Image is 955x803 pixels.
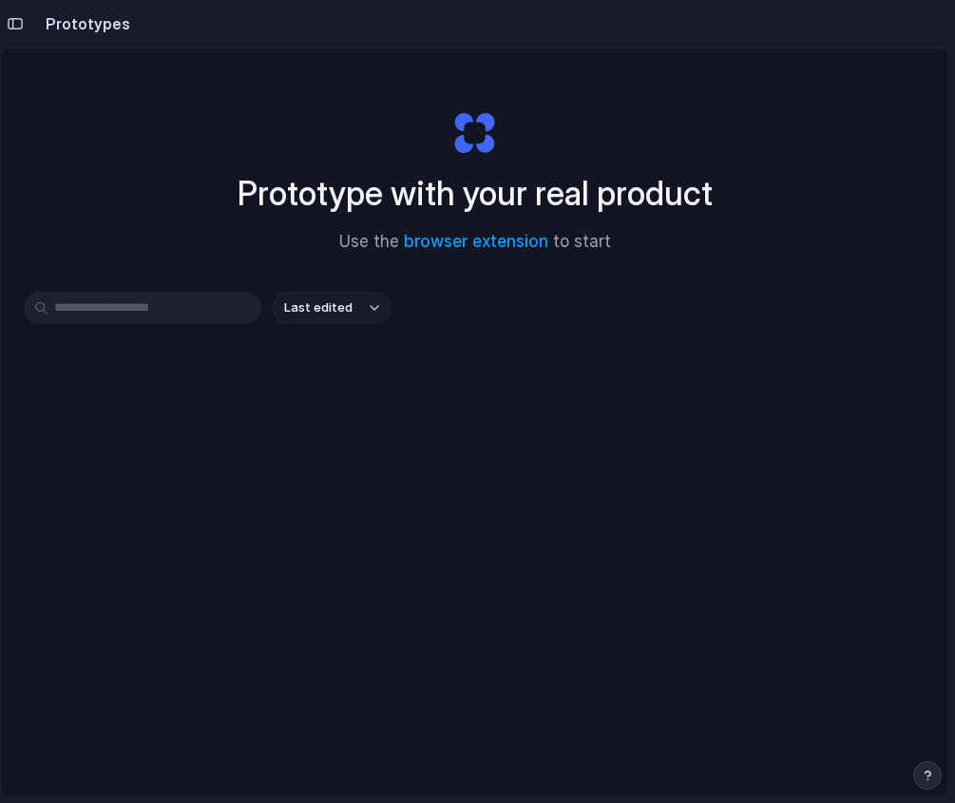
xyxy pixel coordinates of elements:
[38,12,130,35] h2: Prototypes
[284,298,353,317] span: Last edited
[339,230,611,255] span: Use the to start
[273,292,391,324] button: Last edited
[238,168,713,219] h1: Prototype with your real product
[404,232,548,251] a: browser extension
